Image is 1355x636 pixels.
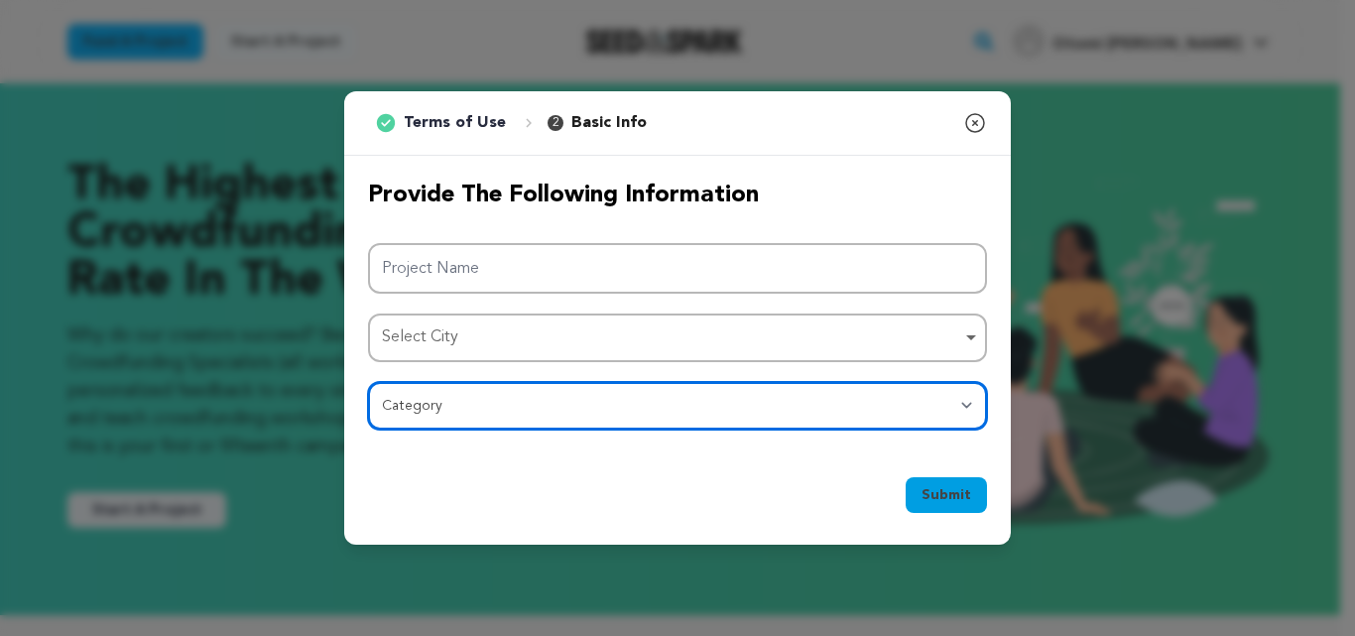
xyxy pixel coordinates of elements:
[571,111,647,135] p: Basic Info
[922,485,971,505] span: Submit
[368,180,987,211] h2: Provide the following information
[548,115,563,131] span: 2
[382,323,961,352] div: Select City
[404,111,506,135] p: Terms of Use
[906,477,987,513] button: Submit
[368,243,987,294] input: Project Name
